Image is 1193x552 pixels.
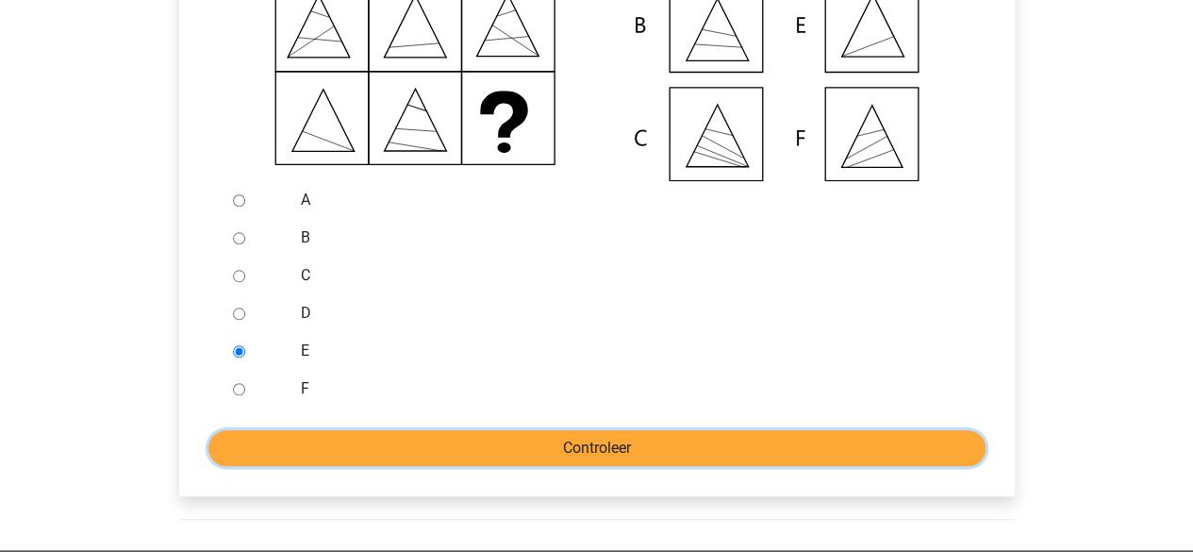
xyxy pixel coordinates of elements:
[301,226,953,249] label: B
[301,377,953,400] label: F
[301,264,953,287] label: C
[301,189,953,211] label: A
[301,340,953,362] label: E
[301,302,953,325] label: D
[208,430,986,466] input: Controleer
